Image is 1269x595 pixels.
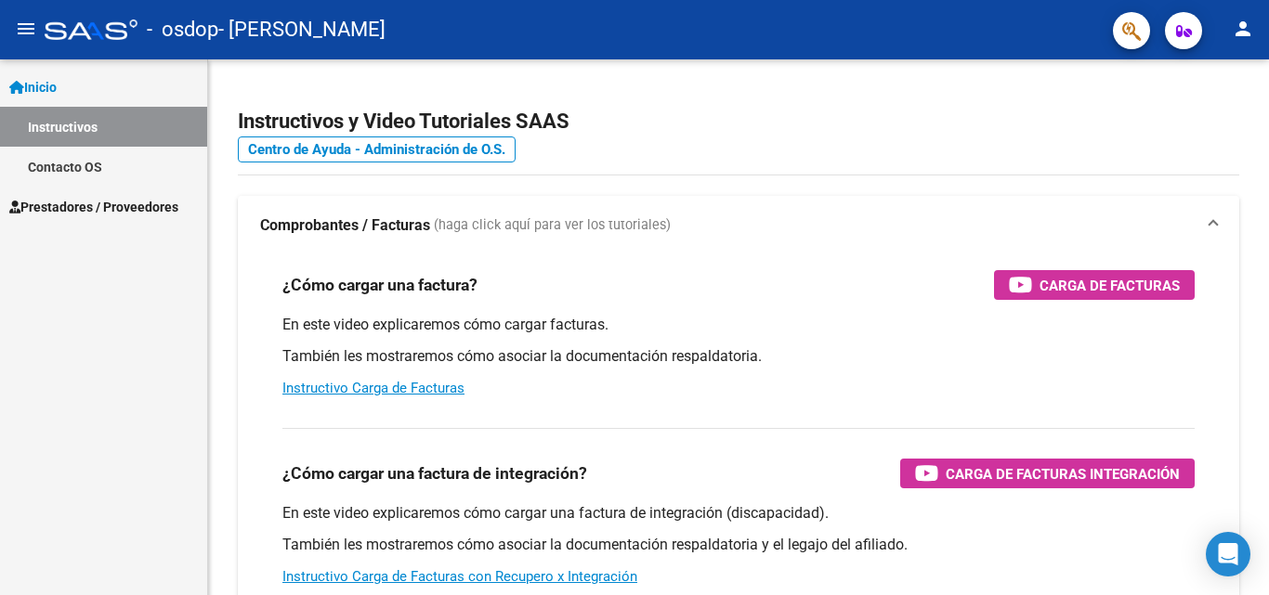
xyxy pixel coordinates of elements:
[994,270,1195,300] button: Carga de Facturas
[15,18,37,40] mat-icon: menu
[238,196,1239,255] mat-expansion-panel-header: Comprobantes / Facturas (haga click aquí para ver los tutoriales)
[282,346,1195,367] p: También les mostraremos cómo asociar la documentación respaldatoria.
[282,380,464,396] a: Instructivo Carga de Facturas
[1232,18,1254,40] mat-icon: person
[282,503,1195,524] p: En este video explicaremos cómo cargar una factura de integración (discapacidad).
[282,460,587,486] h3: ¿Cómo cargar una factura de integración?
[282,315,1195,335] p: En este video explicaremos cómo cargar facturas.
[1206,532,1250,576] div: Open Intercom Messenger
[946,462,1180,485] span: Carga de Facturas Integración
[218,9,386,50] span: - [PERSON_NAME]
[1040,274,1180,297] span: Carga de Facturas
[282,272,478,298] h3: ¿Cómo cargar una factura?
[434,215,671,236] span: (haga click aquí para ver los tutoriales)
[282,535,1195,555] p: También les mostraremos cómo asociar la documentación respaldatoria y el legajo del afiliado.
[238,104,1239,139] h2: Instructivos y Video Tutoriales SAAS
[9,197,178,217] span: Prestadores / Proveedores
[260,215,430,236] strong: Comprobantes / Facturas
[282,568,637,585] a: Instructivo Carga de Facturas con Recupero x Integración
[238,136,516,162] a: Centro de Ayuda - Administración de O.S.
[900,459,1195,488] button: Carga de Facturas Integración
[147,9,218,50] span: - osdop
[9,77,57,97] span: Inicio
